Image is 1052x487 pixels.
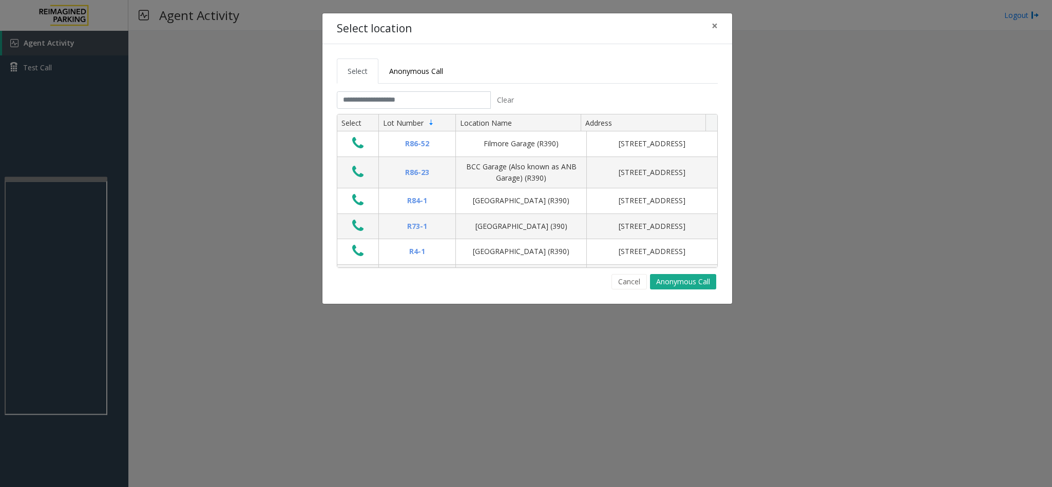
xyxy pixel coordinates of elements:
[593,138,711,149] div: [STREET_ADDRESS]
[337,21,412,37] h4: Select location
[611,274,647,289] button: Cancel
[704,13,725,38] button: Close
[712,18,718,33] span: ×
[593,167,711,178] div: [STREET_ADDRESS]
[593,221,711,232] div: [STREET_ADDRESS]
[462,246,580,257] div: [GEOGRAPHIC_DATA] (R390)
[462,161,580,184] div: BCC Garage (Also known as ANB Garage) (R390)
[593,246,711,257] div: [STREET_ADDRESS]
[462,221,580,232] div: [GEOGRAPHIC_DATA] (390)
[385,167,449,178] div: R86-23
[650,274,716,289] button: Anonymous Call
[337,114,378,132] th: Select
[385,246,449,257] div: R4-1
[462,138,580,149] div: Filmore Garage (R390)
[593,195,711,206] div: [STREET_ADDRESS]
[348,66,368,76] span: Select
[491,91,520,109] button: Clear
[460,118,512,128] span: Location Name
[585,118,612,128] span: Address
[389,66,443,76] span: Anonymous Call
[462,195,580,206] div: [GEOGRAPHIC_DATA] (R390)
[337,59,718,84] ul: Tabs
[385,195,449,206] div: R84-1
[383,118,424,128] span: Lot Number
[385,138,449,149] div: R86-52
[337,114,717,267] div: Data table
[427,119,435,127] span: Sortable
[385,221,449,232] div: R73-1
